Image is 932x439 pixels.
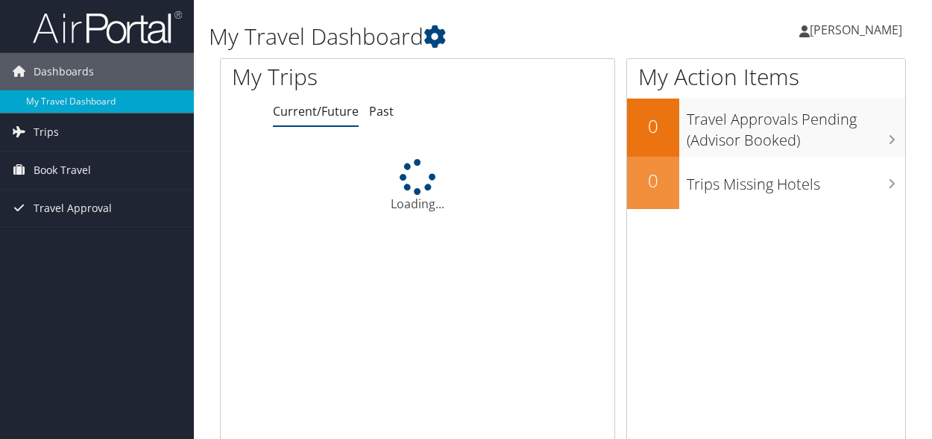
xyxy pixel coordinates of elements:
a: Current/Future [273,103,359,119]
a: 0Travel Approvals Pending (Advisor Booked) [627,99,905,156]
span: Travel Approval [34,190,112,227]
h3: Trips Missing Hotels [687,166,905,195]
div: Loading... [221,159,614,213]
a: Past [369,103,394,119]
span: Trips [34,113,59,151]
span: Dashboards [34,53,94,90]
h1: My Action Items [627,61,905,93]
a: [PERSON_NAME] [799,7,917,52]
a: 0Trips Missing Hotels [627,157,905,209]
span: Book Travel [34,152,91,189]
h1: My Travel Dashboard [209,21,681,52]
h3: Travel Approvals Pending (Advisor Booked) [687,102,905,151]
h2: 0 [627,113,679,139]
h2: 0 [627,168,679,193]
span: [PERSON_NAME] [810,22,902,38]
h1: My Trips [232,61,439,93]
img: airportal-logo.png [33,10,182,45]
